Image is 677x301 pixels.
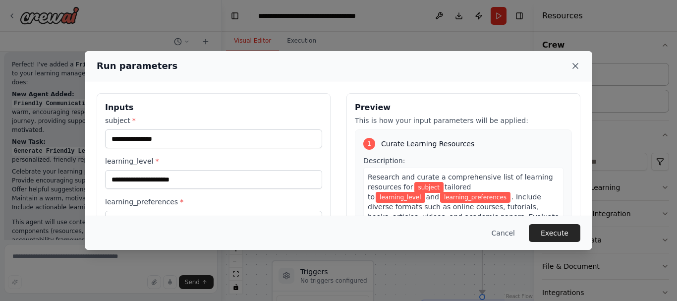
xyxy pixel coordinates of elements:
[105,156,322,166] label: learning_level
[355,116,572,125] p: This is how your input parameters will be applied:
[105,102,322,114] h3: Inputs
[529,224,580,242] button: Execute
[426,193,439,201] span: and
[414,182,444,193] span: Variable: subject
[484,224,523,242] button: Cancel
[440,192,510,203] span: Variable: learning_preferences
[376,192,425,203] span: Variable: learning_level
[97,59,177,73] h2: Run parameters
[363,157,405,165] span: Description:
[363,138,375,150] div: 1
[105,197,322,207] label: learning_preferences
[368,173,553,191] span: Research and curate a comprehensive list of learning resources for
[381,139,474,149] span: Curate Learning Resources
[355,102,572,114] h3: Preview
[105,116,322,125] label: subject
